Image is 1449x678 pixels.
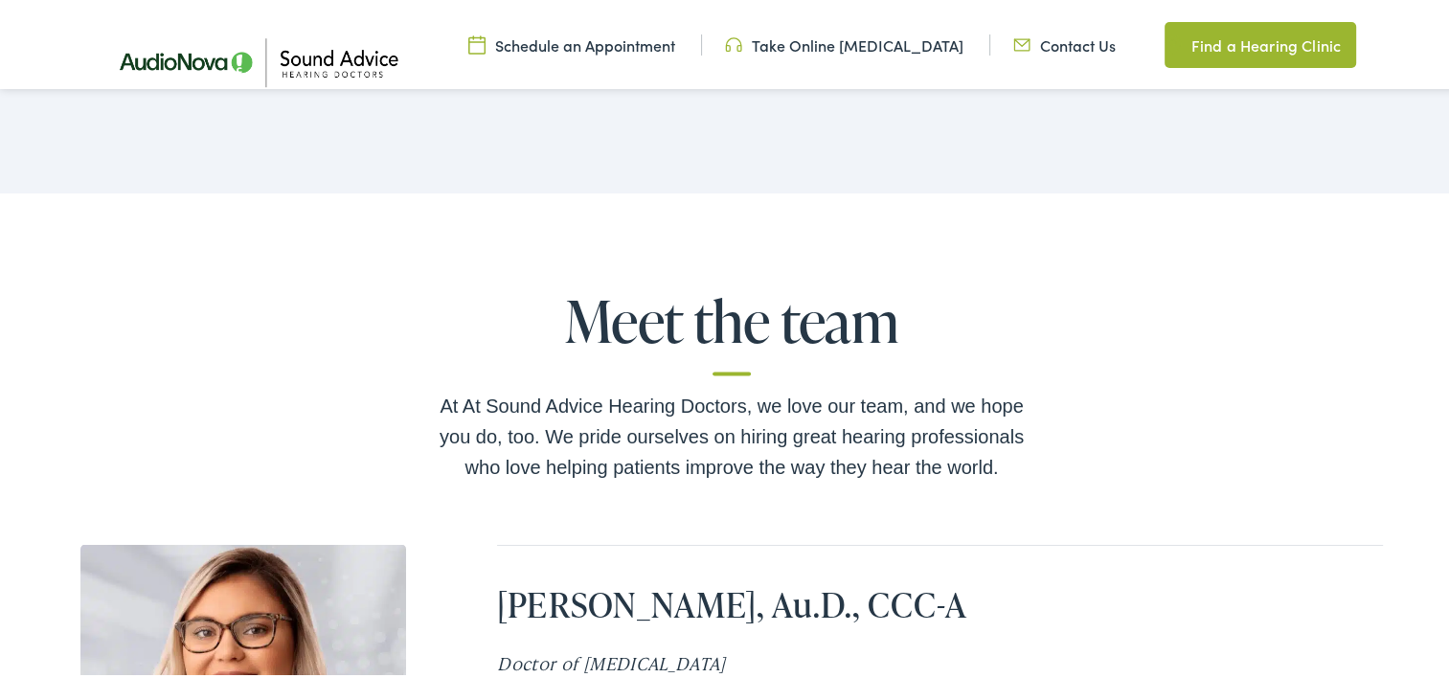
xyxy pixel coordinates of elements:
div: At At Sound Advice Hearing Doctors, we love our team, and we hope you do, too. We pride ourselves... [425,388,1038,480]
img: Icon representing mail communication in a unique green color, indicative of contact or communicat... [1013,32,1030,53]
i: Doctor of [MEDICAL_DATA] [497,648,725,672]
a: Take Online [MEDICAL_DATA] [725,32,963,53]
a: Schedule an Appointment [468,32,675,53]
h2: Meet the team [425,286,1038,373]
img: Calendar icon in a unique green color, symbolizing scheduling or date-related features. [468,32,486,53]
a: Find a Hearing Clinic [1165,19,1356,65]
img: Headphone icon in a unique green color, suggesting audio-related services or features. [725,32,742,53]
img: Map pin icon in a unique green color, indicating location-related features or services. [1165,31,1182,54]
h2: [PERSON_NAME], Au.D., CCC-A [497,581,1383,622]
a: Contact Us [1013,32,1116,53]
